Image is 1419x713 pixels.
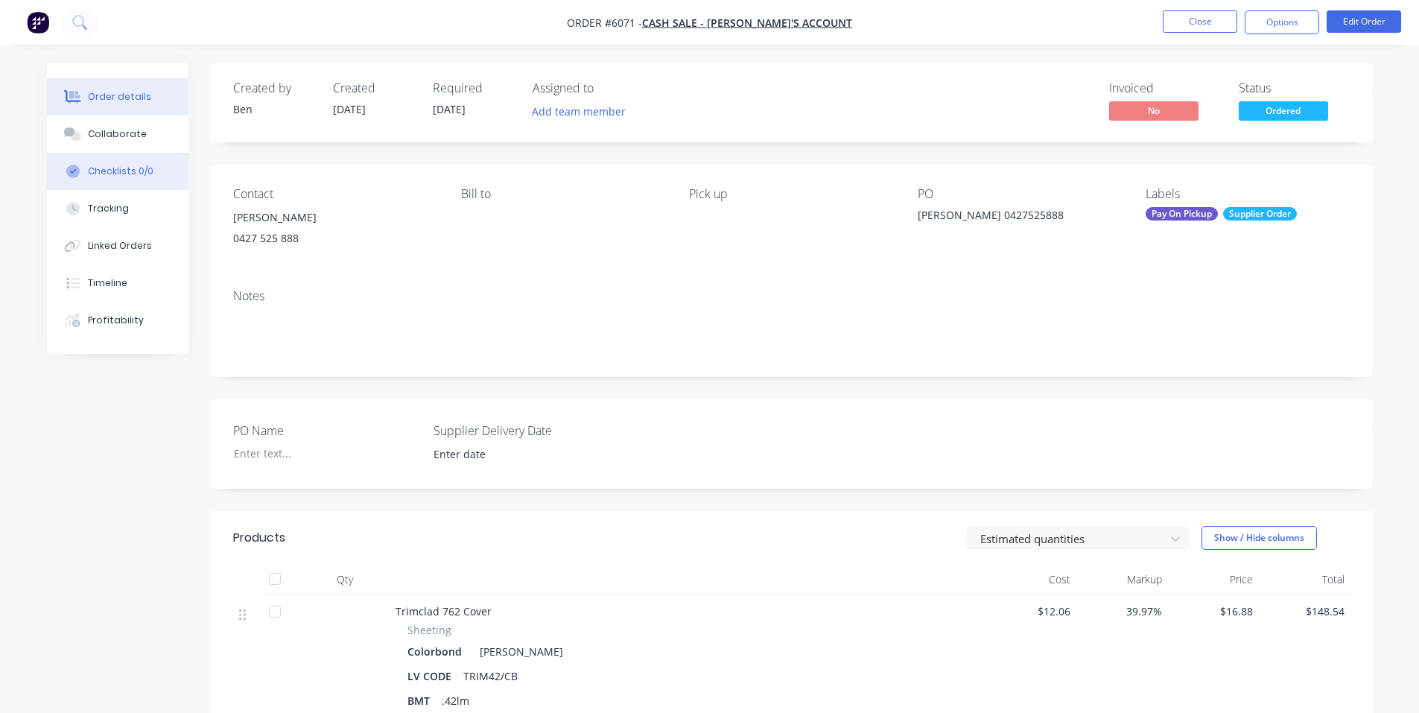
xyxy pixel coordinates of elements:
div: Linked Orders [88,239,152,253]
span: Sheeting [407,622,451,638]
button: Order details [47,78,188,115]
button: Ordered [1239,101,1328,124]
label: Supplier Delivery Date [434,422,620,440]
div: BMT [407,690,436,712]
span: $12.06 [991,603,1071,619]
div: Invoiced [1109,81,1221,95]
span: No [1109,101,1199,120]
img: Factory [27,11,49,34]
div: [PERSON_NAME] [474,641,563,662]
button: Collaborate [47,115,188,153]
button: Linked Orders [47,227,188,264]
div: [PERSON_NAME]0427 525 888 [233,207,437,255]
div: Ben [233,101,315,117]
div: Supplier Order [1223,207,1297,221]
div: Bill to [461,187,665,201]
button: Tracking [47,190,188,227]
div: Timeline [88,276,127,290]
span: [DATE] [433,102,466,116]
div: Labels [1146,187,1350,201]
button: Close [1163,10,1237,33]
div: Products [233,529,285,547]
button: Timeline [47,264,188,302]
button: Checklists 0/0 [47,153,188,190]
label: PO Name [233,422,419,440]
div: Checklists 0/0 [88,165,153,178]
div: LV CODE [407,665,457,687]
span: $16.88 [1174,603,1254,619]
div: [PERSON_NAME] [233,207,437,228]
div: Colorbond [407,641,468,662]
div: Pick up [689,187,893,201]
div: Markup [1076,565,1168,595]
div: Created [333,81,415,95]
div: Cost [985,565,1077,595]
div: Qty [300,565,390,595]
div: Price [1168,565,1260,595]
button: Add team member [524,101,633,121]
button: Options [1245,10,1319,34]
span: $148.54 [1265,603,1345,619]
div: Created by [233,81,315,95]
button: Edit Order [1327,10,1401,33]
span: [DATE] [333,102,366,116]
div: Required [433,81,515,95]
span: Order #6071 - [567,16,642,30]
div: Total [1259,565,1350,595]
div: [PERSON_NAME] 0427525888 [918,207,1104,228]
div: Order details [88,90,151,104]
div: Collaborate [88,127,147,141]
button: Add team member [533,101,634,121]
div: Tracking [88,202,129,215]
div: Notes [233,289,1350,303]
div: Pay On Pickup [1146,207,1218,221]
div: TRIM42/CB [457,665,524,687]
div: Assigned to [533,81,682,95]
div: Status [1239,81,1350,95]
input: Enter date [423,443,609,466]
div: 0427 525 888 [233,228,437,249]
button: Profitability [47,302,188,339]
span: Trimclad 762 Cover [396,604,492,618]
div: Profitability [88,314,144,327]
div: Contact [233,187,437,201]
span: Ordered [1239,101,1328,120]
a: CASH SALE - [PERSON_NAME]'S ACCOUNT [642,16,852,30]
div: .42lm [436,690,475,712]
span: 39.97% [1082,603,1162,619]
div: PO [918,187,1122,201]
button: Show / Hide columns [1201,526,1317,550]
